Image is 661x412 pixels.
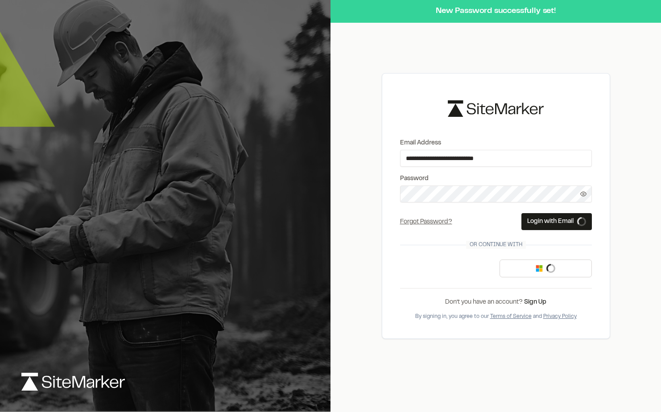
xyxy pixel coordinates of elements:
[490,313,532,321] button: Terms of Service
[400,138,592,148] label: Email Address
[400,174,592,184] label: Password
[524,300,546,305] a: Sign Up
[448,100,544,117] img: logo-black-rebrand.svg
[400,313,592,321] div: By signing in, you agree to our and
[400,219,452,225] a: Forgot Password?
[521,213,592,230] button: Login with Email
[400,297,592,307] div: Don’t you have an account?
[396,259,486,278] iframe: Sign in with Google Button
[466,241,526,249] span: Or continue with
[21,373,125,391] img: logo-white-rebrand.svg
[543,313,577,321] button: Privacy Policy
